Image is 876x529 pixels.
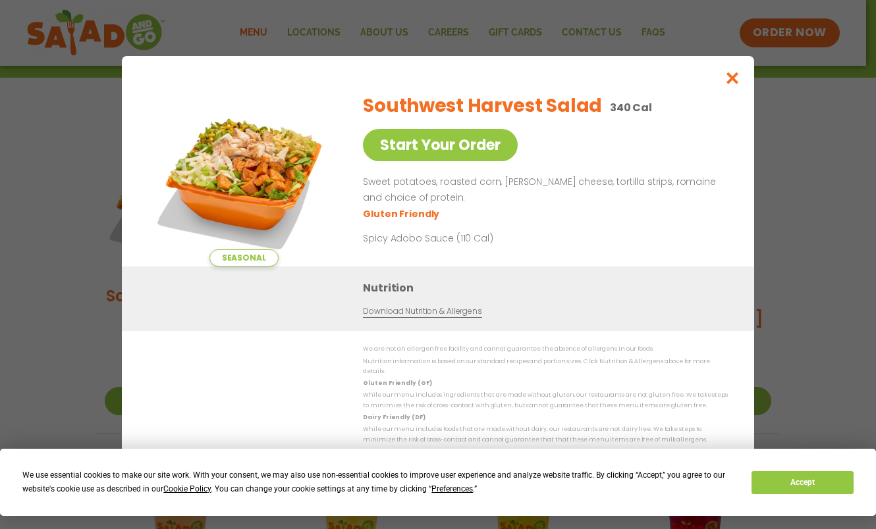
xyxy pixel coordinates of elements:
p: While our menu includes ingredients that are made without gluten, our restaurants are not gluten ... [363,390,728,411]
p: 340 Cal [610,99,652,116]
span: Cookie Policy [163,484,211,493]
a: Start Your Order [363,129,518,161]
h3: Nutrition [363,280,734,296]
p: While our menu includes foods that are made without dairy, our restaurants are not dairy free. We... [363,424,728,445]
strong: Gluten Friendly (GF) [363,379,431,387]
a: Download Nutrition & Allergens [363,305,481,318]
li: Gluten Friendly [363,207,441,221]
div: We use essential cookies to make our site work. With your consent, we may also use non-essential ... [22,468,736,496]
p: Nutrition information is based on our standard recipes and portion sizes. Click Nutrition & Aller... [363,357,728,377]
p: We are not an allergen free facility and cannot guarantee the absence of allergens in our foods. [363,344,728,354]
p: Spicy Adobo Sauce (110 Cal) [363,232,607,245]
strong: Dairy Friendly (DF) [363,413,425,421]
p: Sweet potatoes, roasted corn, [PERSON_NAME] cheese, tortilla strips, romaine and choice of protein. [363,174,723,206]
img: Featured product photo for Southwest Harvest Salad [151,82,336,266]
h2: Southwest Harvest Salad [363,92,602,120]
span: Seasonal [209,249,279,266]
button: Accept [752,471,853,494]
span: Preferences [431,484,473,493]
button: Close modal [711,56,754,100]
